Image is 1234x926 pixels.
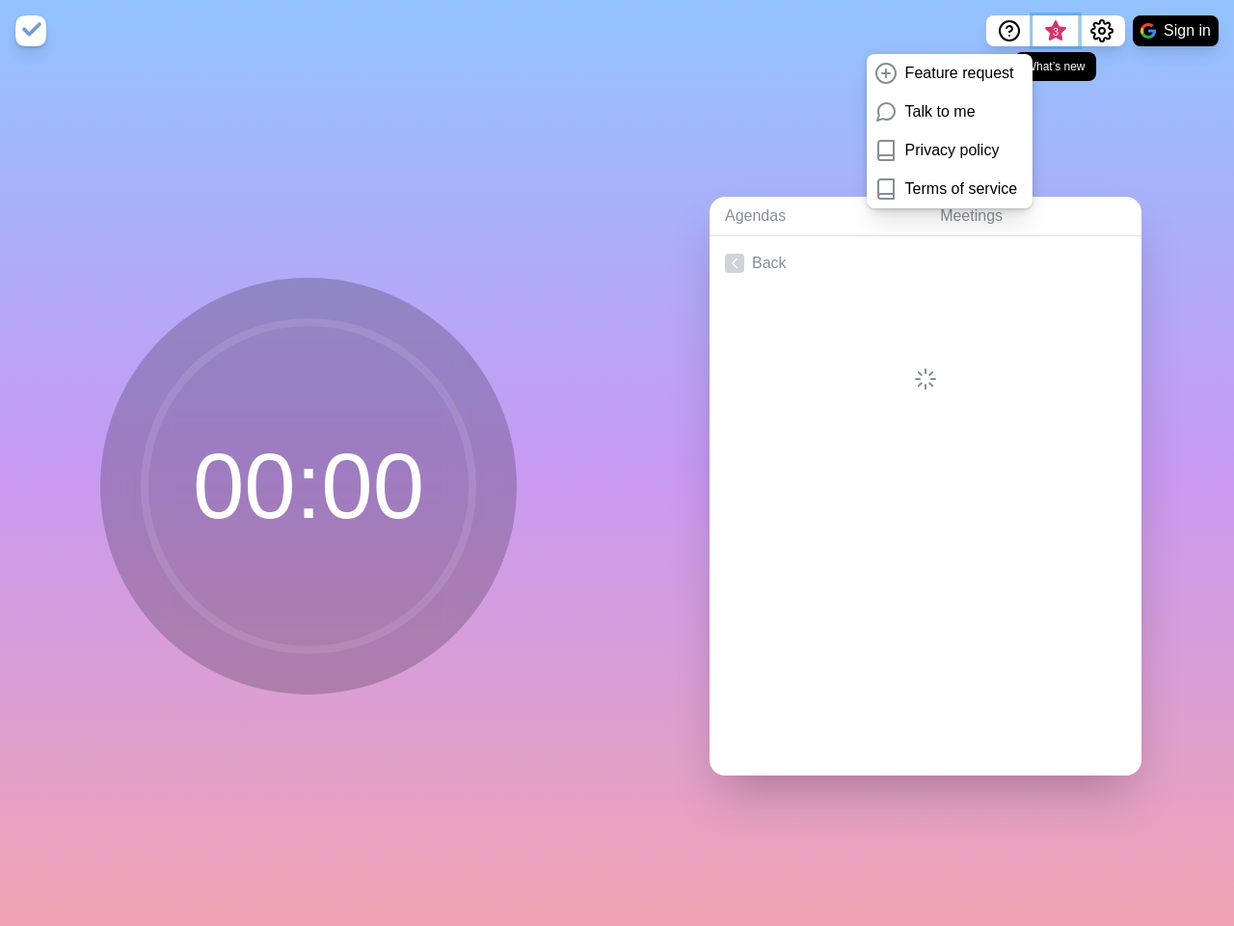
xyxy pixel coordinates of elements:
[710,197,925,236] a: Agendas
[1033,15,1079,46] button: What’s new
[867,170,1033,208] a: Terms of service
[867,131,1033,170] a: Privacy policy
[710,236,1141,290] a: Back
[1140,23,1156,39] img: google logo
[15,15,46,46] img: timeblocks logo
[905,100,976,123] p: Talk to me
[905,62,1014,85] p: Feature request
[867,54,1033,93] a: Feature request
[905,177,1017,201] p: Terms of service
[905,139,1000,162] p: Privacy policy
[1079,15,1125,46] button: Settings
[925,197,1141,236] a: Meetings
[986,15,1033,46] button: Help
[1048,24,1063,40] span: 3
[1133,15,1219,46] button: Sign in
